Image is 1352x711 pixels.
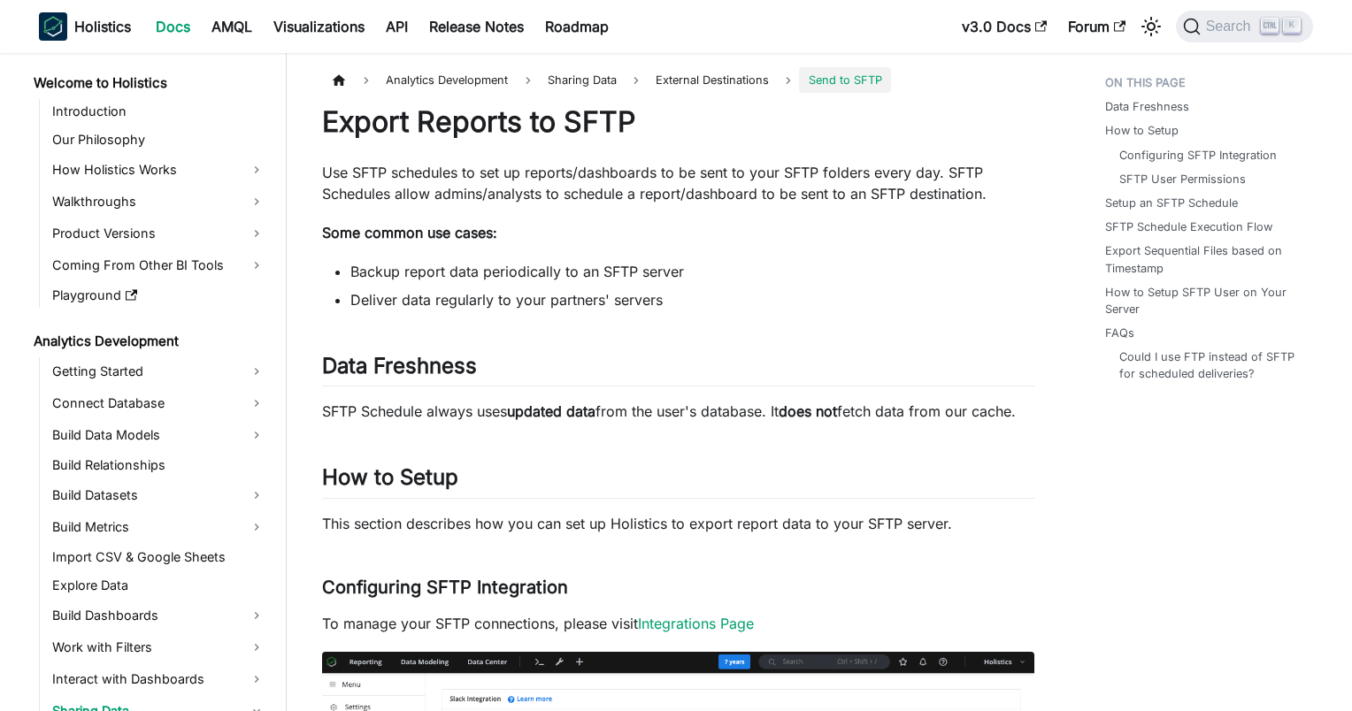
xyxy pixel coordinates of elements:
[47,156,271,184] a: How Holistics Works
[47,421,271,449] a: Build Data Models
[322,613,1034,634] p: To manage your SFTP connections, please visit
[145,12,201,41] a: Docs
[1176,11,1313,42] button: Search (Ctrl+K)
[419,12,534,41] a: Release Notes
[28,71,271,96] a: Welcome to Holistics
[1105,218,1272,235] a: SFTP Schedule Execution Flow
[350,289,1034,310] li: Deliver data regularly to your partners' servers
[47,251,271,279] a: Coming From Other BI Tools
[375,12,419,41] a: API
[647,67,778,93] a: External Destinations
[47,187,271,216] a: Walkthroughs
[39,12,131,41] a: HolisticsHolistics
[377,67,517,93] span: Analytics Development
[1119,147,1277,164] a: Configuring SFTP Integration
[47,357,271,386] a: Getting Started
[47,481,271,509] a: Build Datasets
[1137,12,1165,41] button: Switch between dark and light mode (currently light mode)
[74,16,131,37] b: Holistics
[507,402,595,420] strong: updated data
[28,329,271,354] a: Analytics Development
[47,453,271,478] a: Build Relationships
[47,665,271,693] a: Interact with Dashboards
[263,12,375,41] a: Visualizations
[201,12,263,41] a: AMQL
[1105,284,1302,317] a: How to Setup SFTP User on Your Server
[322,67,356,93] a: Home page
[322,464,1034,498] h2: How to Setup
[1057,12,1136,41] a: Forum
[534,12,619,41] a: Roadmap
[1105,122,1179,139] a: How to Setup
[1105,98,1189,115] a: Data Freshness
[951,12,1057,41] a: v3.0 Docs
[21,53,287,711] nav: Docs sidebar
[322,67,1034,93] nav: Breadcrumbs
[47,573,271,598] a: Explore Data
[322,577,1034,599] h3: Configuring SFTP Integration
[638,615,754,632] a: Integrations Page
[1283,18,1301,34] kbd: K
[47,127,271,152] a: Our Philosophy
[47,219,271,248] a: Product Versions
[47,545,271,570] a: Import CSV & Google Sheets
[39,12,67,41] img: Holistics
[47,389,271,417] a: Connect Database
[1105,195,1238,211] a: Setup an SFTP Schedule
[779,402,837,420] strong: does not
[322,513,1034,534] p: This section describes how you can set up Holistics to export report data to your SFTP server.
[1105,242,1302,276] a: Export Sequential Files based on Timestamp
[47,601,271,630] a: Build Dashboards
[350,261,1034,282] li: Backup report data periodically to an SFTP server
[799,67,890,93] span: Send to SFTP
[1119,171,1246,187] a: SFTP User Permissions
[1105,325,1134,341] a: FAQs
[539,67,626,93] span: Sharing Data
[322,224,497,241] strong: Some common use cases:
[322,104,1034,140] h1: Export Reports to SFTP
[1119,348,1295,382] a: Could I use FTP instead of SFTP for scheduled deliveries?
[1201,19,1262,34] span: Search
[656,73,769,87] span: External Destinations
[47,99,271,124] a: Introduction
[47,513,271,541] a: Build Metrics
[322,162,1034,204] p: Use SFTP schedules to set up reports/dashboards to be sent to your SFTP folders every day. SFTP S...
[47,633,271,661] a: Work with Filters
[47,283,271,308] a: Playground
[322,353,1034,386] h2: Data Freshness
[322,401,1034,422] p: SFTP Schedule always uses from the user's database. It fetch data from our cache.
